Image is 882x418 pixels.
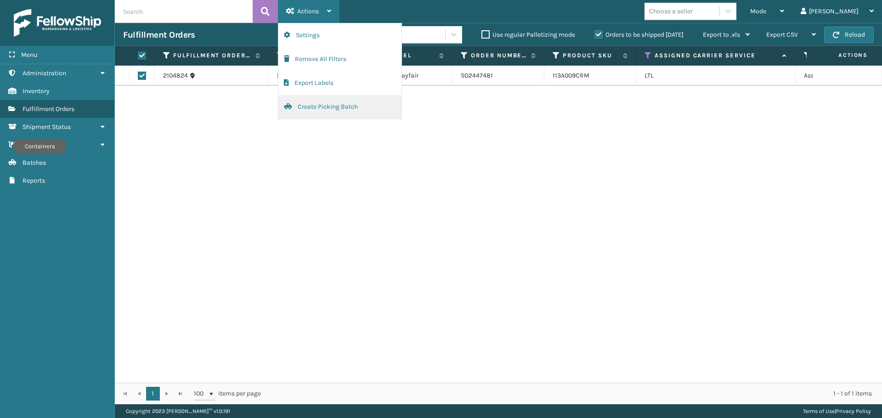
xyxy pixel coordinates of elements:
span: Batches [23,159,46,167]
label: Assigned Carrier Service [655,51,778,60]
p: Copyright 2023 [PERSON_NAME]™ v 1.0.191 [126,404,230,418]
span: Actions [809,48,873,63]
div: Choose a seller [649,6,693,16]
label: Fulfillment Order Id [173,51,251,60]
td: CSNSMA Wayfair [361,66,452,86]
label: Product SKU [563,51,618,60]
div: | [803,404,871,418]
span: Export CSV [766,31,798,39]
button: Reload [824,27,874,43]
label: Orders to be shipped [DATE] [594,31,684,39]
a: 1 [146,387,160,401]
td: SO2447481 [452,66,544,86]
a: Privacy Policy [836,408,871,414]
a: Terms of Use [803,408,835,414]
button: Settings [278,23,401,47]
span: Shipment Status [23,123,71,131]
span: items per page [194,387,261,401]
div: 1 - 1 of 1 items [274,389,872,398]
h3: Fulfillment Orders [123,29,195,40]
img: logo [14,9,101,37]
button: Create Picking Batch [278,95,401,119]
label: Use regular Palletizing mode [481,31,575,39]
a: 113A009CRM [553,72,589,79]
span: Inventory [23,87,50,95]
td: [DATE] [269,66,361,86]
td: LTL [636,66,796,86]
span: Containers [23,141,54,149]
span: Mode [750,7,766,15]
a: 2104824 [163,71,188,80]
span: Actions [297,7,319,15]
span: 100 [194,389,208,398]
span: Export to .xls [703,31,740,39]
span: Menu [21,51,37,59]
button: Export Labels [278,71,401,95]
span: Fulfillment Orders [23,105,74,113]
label: Channel [379,51,435,60]
label: Order Number [471,51,526,60]
span: Administration [23,69,66,77]
span: Reports [23,177,45,184]
button: Remove All Filters [278,47,401,71]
